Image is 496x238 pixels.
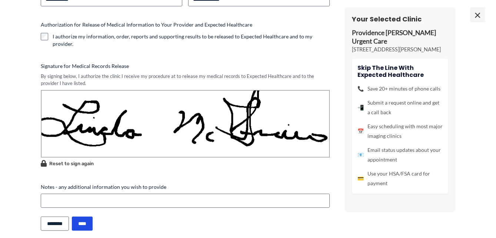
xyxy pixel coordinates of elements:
label: I authorize my information, order, reports and supporting results to be released to Expected Heal... [53,33,330,48]
button: Reset to sign again [41,159,94,168]
li: Use your HSA/FSA card for payment [357,169,443,188]
label: Notes - any additional information you wish to provide [41,183,330,191]
li: Submit a request online and get a call back [357,98,443,117]
span: 📧 [357,150,364,160]
span: 📲 [357,103,364,112]
span: 📞 [357,84,364,93]
label: Signature for Medical Records Release [41,62,330,70]
li: Email status updates about your appointment [357,145,443,164]
h4: Skip the line with Expected Healthcare [357,64,443,78]
span: 💳 [357,174,364,183]
span: 📅 [357,126,364,136]
li: Save 20+ minutes of phone calls [357,84,443,93]
h3: Your Selected Clinic [352,15,448,23]
div: By signing below, I authorize the clinic I receive my procedure at to release my medical records ... [41,73,330,86]
p: Providence [PERSON_NAME] Urgent Care [352,29,448,46]
legend: Authorization for Release of Medical Information to Your Provider and Expected Healthcare [41,21,252,28]
img: Signature Image [41,90,330,157]
li: Easy scheduling with most major imaging clinics [357,122,443,141]
p: [STREET_ADDRESS][PERSON_NAME] [352,46,448,53]
span: × [470,7,485,22]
